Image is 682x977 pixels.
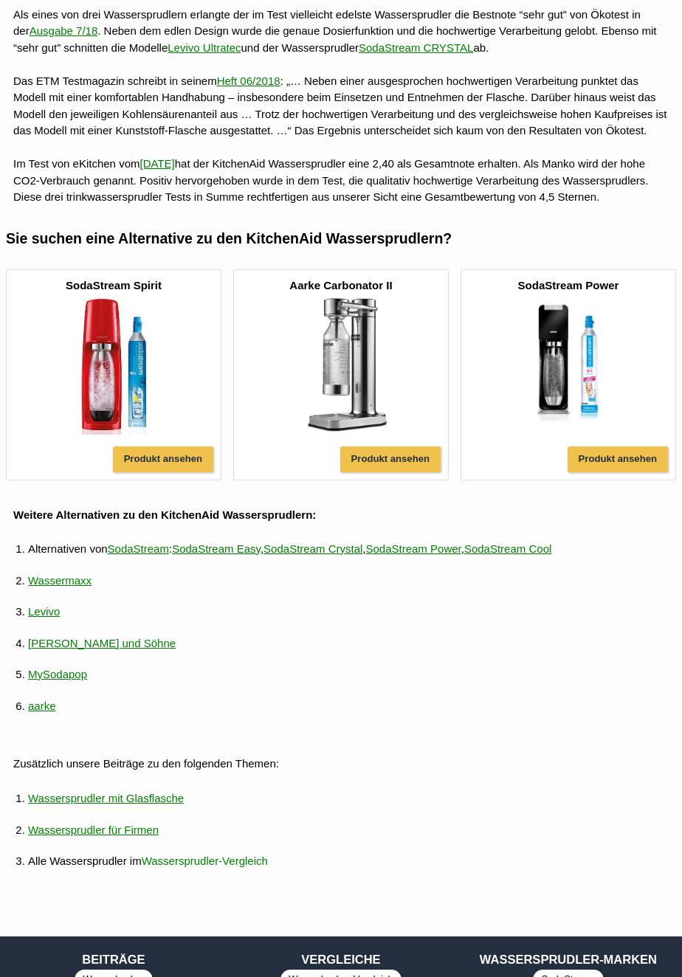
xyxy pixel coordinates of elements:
[461,269,676,480] a: SodaStream Power SodaStream Power Produkt ansehen
[217,66,280,96] a: Heft 06/2018
[142,846,268,876] a: Wassersprudler-Vergleich
[6,951,221,968] h5: Beiträge
[139,148,174,179] a: [DATE]
[263,534,362,564] a: SodaStream Crystal
[28,534,669,565] li: Alternativen von : , , ,
[340,446,441,472] div: Produkt ansehen
[568,446,668,472] div: Produkt ansehen
[498,294,638,435] img: SodaStream Power
[461,951,676,968] h5: Wassersprudler-Marken
[6,229,676,249] h3: Sie suchen eine Alternative zu den KitchenAid Wassersprudlern?
[241,277,441,293] h6: Aarke Carbonator II
[28,565,92,595] a: Wassermaxx
[28,596,60,626] a: Levivo
[108,534,169,564] a: SodaStream
[233,951,449,968] h5: Vergleiche
[365,534,461,564] a: SodaStream Power
[271,294,411,435] img: Aarke Carbonator II
[172,534,261,564] a: SodaStream Easy
[28,659,87,689] a: MySodapop
[359,32,473,63] a: SodaStream CRYSTAL
[28,628,176,658] a: [PERSON_NAME] und Söhne
[44,294,184,435] img: SodaStream Spirit
[28,815,159,845] a: Wassersprudler für Firmen
[233,269,449,480] a: Aarke Carbonator II Aarke Carbonator II Produkt ansehen
[28,691,56,721] a: aarke
[168,32,241,63] a: Levivo Ultratec
[28,783,184,813] a: Wassersprudler mit Glasflasche
[13,507,669,522] h6: Weitere Alternativen zu den KitchenAid Wassersprudlern:
[14,277,213,293] h6: SodaStream Spirit
[464,534,551,564] a: SodaStream Cool
[30,15,98,46] a: Ausgabe 7/18
[28,846,669,877] li: Alle Wassersprudler im
[469,277,668,293] h6: SodaStream Power
[13,756,669,773] p: Zusätzlich unsere Beiträge zu den folgenden Themen:
[6,269,221,480] a: SodaStream Spirit SodaStream Spirit Produkt ansehen
[113,446,213,472] div: Produkt ansehen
